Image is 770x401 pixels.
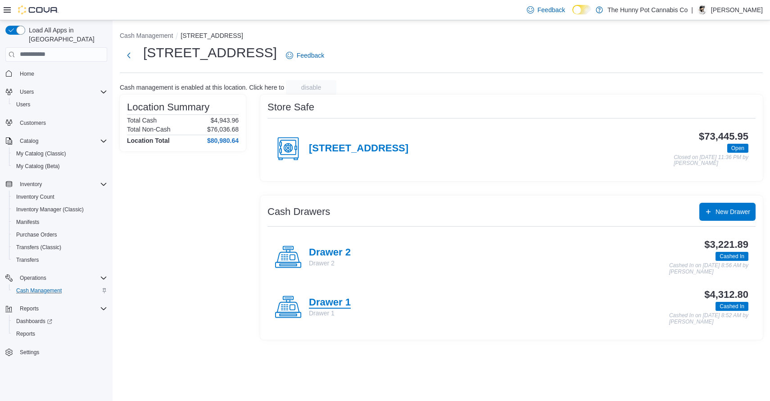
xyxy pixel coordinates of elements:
[16,87,107,97] span: Users
[523,1,569,19] a: Feedback
[267,102,314,113] h3: Store Safe
[16,179,45,190] button: Inventory
[16,219,39,226] span: Manifests
[309,259,351,268] p: Drawer 2
[9,228,111,241] button: Purchase Orders
[2,67,111,80] button: Home
[13,161,107,172] span: My Catalog (Beta)
[207,137,239,144] h4: $80,980.64
[13,99,34,110] a: Users
[9,147,111,160] button: My Catalog (Classic)
[309,247,351,259] h4: Drawer 2
[127,126,171,133] h6: Total Non-Cash
[13,255,107,265] span: Transfers
[127,117,157,124] h6: Total Cash
[13,328,39,339] a: Reports
[309,309,351,318] p: Drawer 1
[669,313,748,325] p: Cashed In on [DATE] 8:52 AM by [PERSON_NAME]
[16,101,30,108] span: Users
[9,284,111,297] button: Cash Management
[282,46,328,64] a: Feedback
[16,136,42,146] button: Catalog
[16,256,39,264] span: Transfers
[13,255,42,265] a: Transfers
[699,131,748,142] h3: $73,445.95
[699,203,756,221] button: New Drawer
[13,148,107,159] span: My Catalog (Classic)
[2,346,111,359] button: Settings
[309,143,408,155] h4: [STREET_ADDRESS]
[16,179,107,190] span: Inventory
[211,117,239,124] p: $4,943.96
[13,285,65,296] a: Cash Management
[297,51,324,60] span: Feedback
[716,252,748,261] span: Cashed In
[13,191,58,202] a: Inventory Count
[13,148,70,159] a: My Catalog (Classic)
[697,5,707,15] div: Jonathan Estrella
[711,5,763,15] p: [PERSON_NAME]
[16,136,107,146] span: Catalog
[13,242,107,253] span: Transfers (Classic)
[18,5,59,14] img: Cova
[16,273,107,283] span: Operations
[607,5,688,15] p: The Hunny Pot Cannabis Co
[309,297,351,309] h4: Drawer 1
[16,273,50,283] button: Operations
[25,26,107,44] span: Load All Apps in [GEOGRAPHIC_DATA]
[301,83,321,92] span: disable
[16,68,107,79] span: Home
[691,5,693,15] p: |
[127,137,170,144] h4: Location Total
[16,347,43,358] a: Settings
[716,207,750,216] span: New Drawer
[16,231,57,238] span: Purchase Orders
[669,263,748,275] p: Cashed In on [DATE] 8:56 AM by [PERSON_NAME]
[16,303,107,314] span: Reports
[267,206,330,217] h3: Cash Drawers
[20,70,34,77] span: Home
[9,254,111,266] button: Transfers
[120,84,284,91] p: Cash management is enabled at this location. Click here to
[20,119,46,127] span: Customers
[9,191,111,203] button: Inventory Count
[13,99,107,110] span: Users
[9,241,111,254] button: Transfers (Classic)
[13,229,61,240] a: Purchase Orders
[9,328,111,340] button: Reports
[16,150,66,157] span: My Catalog (Classic)
[16,303,42,314] button: Reports
[9,98,111,111] button: Users
[120,31,763,42] nav: An example of EuiBreadcrumbs
[538,5,565,14] span: Feedback
[16,118,50,128] a: Customers
[16,287,62,294] span: Cash Management
[16,346,107,358] span: Settings
[2,116,111,129] button: Customers
[9,203,111,216] button: Inventory Manager (Classic)
[13,217,107,228] span: Manifests
[16,318,52,325] span: Dashboards
[13,316,56,327] a: Dashboards
[20,88,34,96] span: Users
[2,178,111,191] button: Inventory
[2,302,111,315] button: Reports
[13,217,43,228] a: Manifests
[16,117,107,128] span: Customers
[2,86,111,98] button: Users
[13,229,107,240] span: Purchase Orders
[143,44,277,62] h1: [STREET_ADDRESS]
[20,349,39,356] span: Settings
[716,302,748,311] span: Cashed In
[704,239,748,250] h3: $3,221.89
[720,302,744,310] span: Cashed In
[13,204,87,215] a: Inventory Manager (Classic)
[13,161,63,172] a: My Catalog (Beta)
[16,87,37,97] button: Users
[16,193,54,200] span: Inventory Count
[120,32,173,39] button: Cash Management
[13,204,107,215] span: Inventory Manager (Classic)
[16,330,35,337] span: Reports
[286,80,336,95] button: disable
[720,252,744,260] span: Cashed In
